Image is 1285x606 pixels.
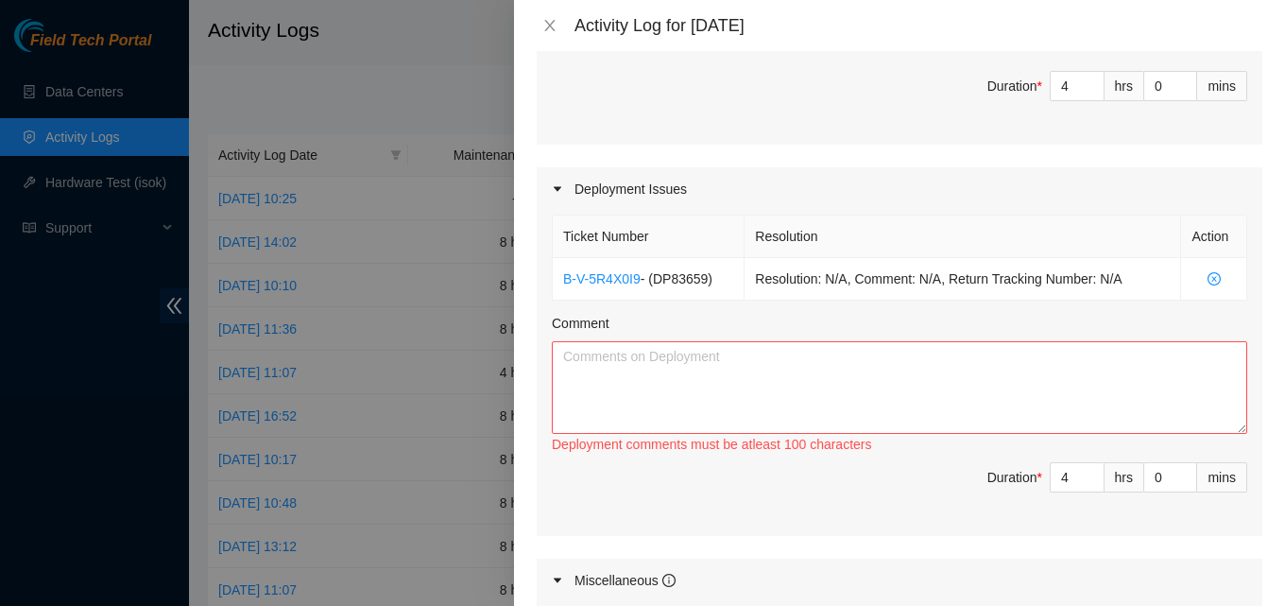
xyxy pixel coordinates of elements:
[552,434,1247,455] div: Deployment comments must be atleast 100 characters
[745,258,1181,301] td: Resolution: N/A, Comment: N/A, Return Tracking Number: N/A
[1191,272,1236,286] span: close-circle
[552,313,609,334] label: Comment
[574,15,1262,36] div: Activity Log for [DATE]
[1105,462,1144,493] div: hrs
[552,341,1247,434] textarea: Comment
[987,467,1042,488] div: Duration
[745,216,1181,258] th: Resolution
[1197,71,1247,101] div: mins
[537,559,1262,602] div: Miscellaneous info-circle
[662,574,676,587] span: info-circle
[563,271,641,286] a: B-V-5R4X0I9
[552,575,563,586] span: caret-right
[1105,71,1144,101] div: hrs
[574,570,676,591] div: Miscellaneous
[552,183,563,195] span: caret-right
[641,271,712,286] span: - ( DP83659 )
[1197,462,1247,493] div: mins
[553,216,745,258] th: Ticket Number
[987,76,1042,96] div: Duration
[1181,216,1247,258] th: Action
[537,167,1262,211] div: Deployment Issues
[542,18,557,33] span: close
[537,17,563,35] button: Close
